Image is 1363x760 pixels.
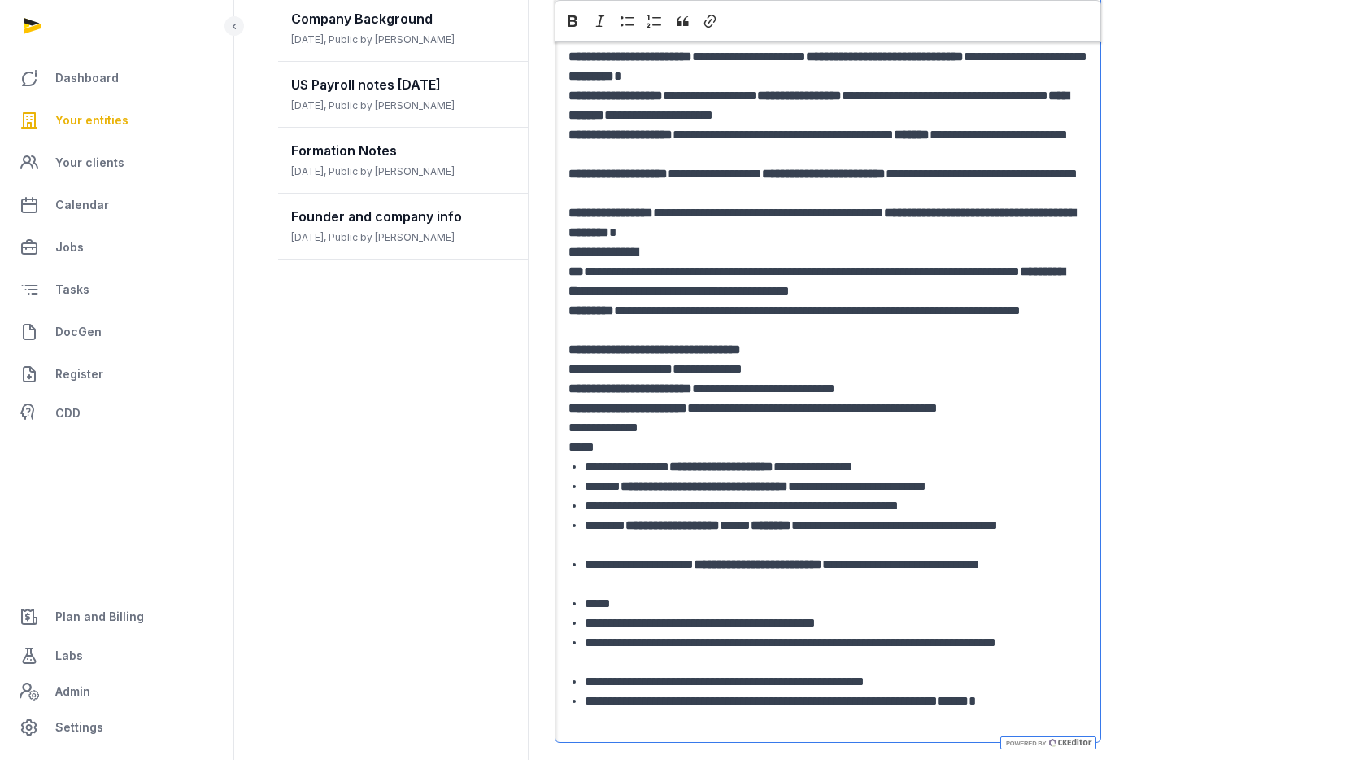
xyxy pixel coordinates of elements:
[55,365,103,384] span: Register
[291,99,455,111] span: [DATE], Public by [PERSON_NAME]
[55,153,124,173] span: Your clients
[13,675,220,708] a: Admin
[55,111,128,130] span: Your entities
[55,718,103,737] span: Settings
[291,76,441,93] span: US Payroll notes [DATE]
[291,208,462,225] span: Founder and company info
[55,195,109,215] span: Calendar
[55,682,90,701] span: Admin
[13,59,220,98] a: Dashboard
[13,228,220,267] a: Jobs
[55,68,119,88] span: Dashboard
[1004,740,1046,747] span: Powered by
[13,708,220,747] a: Settings
[13,397,220,430] a: CDD
[13,597,220,636] a: Plan and Billing
[55,322,102,342] span: DocGen
[55,404,81,423] span: CDD
[13,355,220,394] a: Register
[55,646,83,666] span: Labs
[13,636,220,675] a: Labs
[55,607,144,627] span: Plan and Billing
[13,186,220,225] a: Calendar
[13,312,220,352] a: DocGen
[55,280,89,299] span: Tasks
[291,142,397,159] span: Formation Notes
[13,101,220,140] a: Your entities
[291,33,455,46] span: [DATE], Public by [PERSON_NAME]
[291,11,433,27] span: Company Background
[13,270,220,309] a: Tasks
[291,165,455,177] span: [DATE], Public by [PERSON_NAME]
[13,143,220,182] a: Your clients
[291,231,455,243] span: [DATE], Public by [PERSON_NAME]
[55,238,84,257] span: Jobs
